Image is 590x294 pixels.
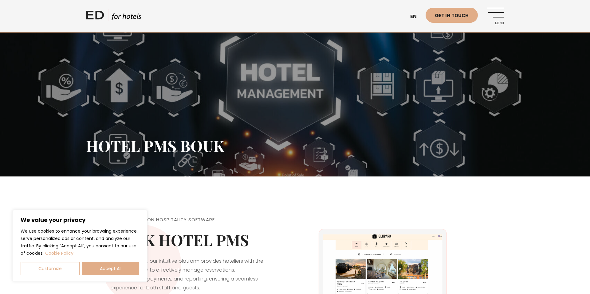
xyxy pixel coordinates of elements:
[111,231,270,249] h2: BOUK HOTEL PMS
[487,21,504,25] span: Menu
[487,8,504,25] a: Menu
[86,9,141,25] a: ED HOTELS
[82,262,139,275] button: Accept All
[21,262,80,275] button: Customize
[407,9,426,24] a: en
[111,216,215,223] span: Next Generation Hospitality Software
[86,135,224,156] span: HOTEL PMS BOUK
[111,257,270,292] p: Hotel PMS BOUK, our intuitive platform provides hoteliers with the tools they need to effectively...
[21,216,139,224] p: We value your privacy
[21,227,139,257] p: We use cookies to enhance your browsing experience, serve personalized ads or content, and analyz...
[426,8,478,23] a: Get in touch
[45,250,74,257] a: Cookie Policy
